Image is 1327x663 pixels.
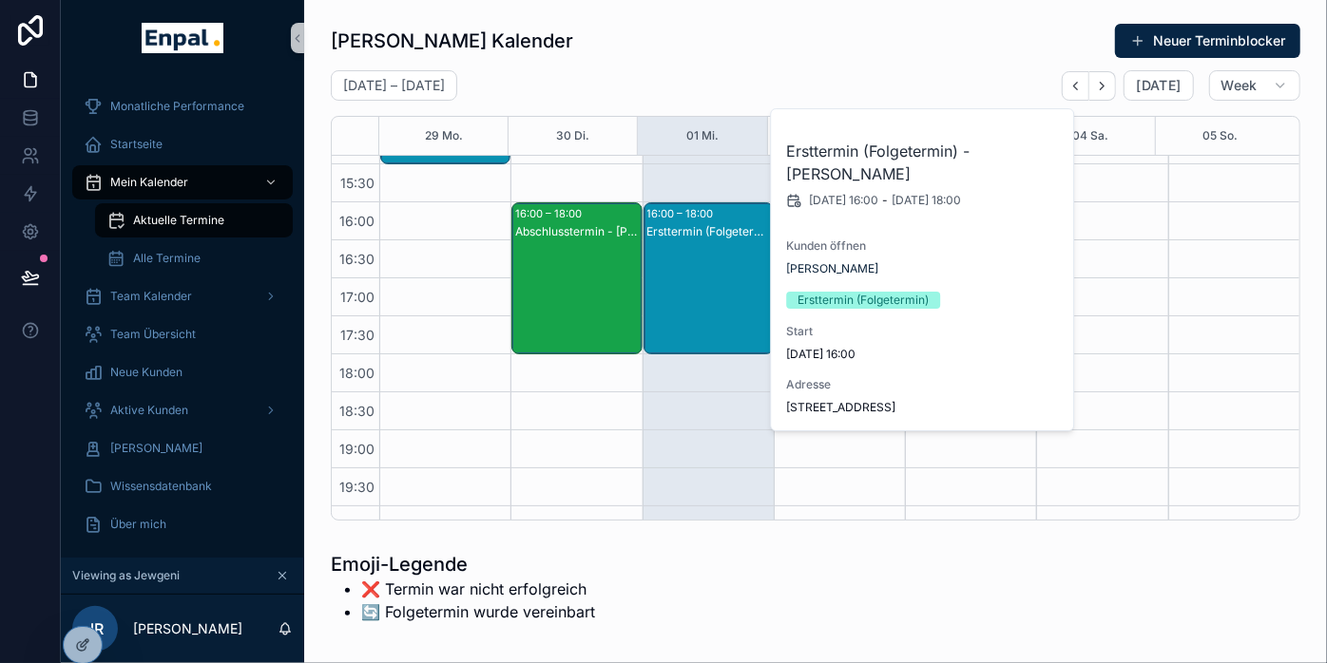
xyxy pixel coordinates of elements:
a: Über mich [72,507,293,541]
div: Ersttermin (Folgetermin) [798,292,929,309]
a: Neue Kunden [72,355,293,389]
button: 29 Mo. [425,117,463,155]
button: Back [1062,71,1089,101]
button: [DATE] [1124,70,1193,101]
div: 16:00 – 18:00Abschlusstermin - [PERSON_NAME] [512,203,641,353]
button: Week [1209,70,1300,101]
a: Startseite [72,127,293,161]
span: Week [1221,77,1258,94]
span: 18:00 [335,365,379,381]
span: 17:00 [336,289,379,305]
div: 16:00 – 18:00 [647,204,719,223]
button: 05 So. [1202,117,1238,155]
span: - [882,193,888,208]
h2: [DATE] – [DATE] [343,76,445,95]
span: [DATE] 16:00 [809,193,878,208]
a: Aktuelle Termine [95,203,293,237]
a: Mein Kalender [72,165,293,199]
div: scrollable content [61,76,304,558]
span: 18:30 [335,403,379,419]
span: Team Übersicht [110,327,196,342]
span: [DATE] 18:00 [892,193,961,208]
div: 16:00 – 18:00Ersttermin (Folgetermin) - [PERSON_NAME] [644,203,773,353]
a: Team Kalender [72,279,293,313]
a: [PERSON_NAME] [786,261,878,276]
li: 🔄️ Folgetermin wurde vereinbart [361,600,595,623]
span: Startseite [110,137,163,152]
a: Team Übersicht [72,317,293,351]
button: 30 Di. [556,117,589,155]
span: 19:30 [335,479,379,495]
div: 16:00 – 18:00 [515,204,587,223]
span: 16:00 [335,213,379,229]
span: 20:00 [332,517,379,533]
span: Neue Kunden [110,365,183,380]
a: Monatliche Performance [72,89,293,123]
span: Team Kalender [110,289,192,304]
span: Alle Termine [133,251,201,266]
a: Alle Termine [95,241,293,275]
span: Mein Kalender [110,175,188,190]
img: App logo [142,23,222,53]
div: Ersttermin (Folgetermin) - [PERSON_NAME] [647,224,772,239]
span: [DATE] [1136,77,1181,94]
span: 16:30 [335,251,379,267]
a: Aktive Kunden [72,393,293,427]
div: Abschlusstermin - [PERSON_NAME] [515,224,640,239]
span: 17:30 [336,327,379,343]
span: [PERSON_NAME] [110,441,202,456]
button: 01 Mi. [686,117,719,155]
span: Über mich [110,517,166,532]
h1: [PERSON_NAME] Kalender [331,28,573,54]
a: [PERSON_NAME] [72,431,293,465]
span: 19:00 [335,441,379,457]
button: 04 Sa. [1072,117,1108,155]
span: Wissensdatenbank [110,479,212,494]
p: [PERSON_NAME] [133,619,242,638]
span: [STREET_ADDRESS] [786,400,1060,415]
h1: Emoji-Legende [331,551,595,578]
span: Kunden öffnen [786,238,1060,254]
span: Adresse [786,377,1060,392]
button: Neuer Terminblocker [1115,24,1300,58]
h2: Ersttermin (Folgetermin) - [PERSON_NAME] [786,140,1060,185]
li: ❌ Termin war nicht erfolgreich [361,578,595,600]
span: JR [87,617,105,640]
a: Wissensdatenbank [72,469,293,503]
span: Aktive Kunden [110,403,188,418]
button: Next [1089,71,1116,101]
span: 15:30 [336,175,379,191]
span: Aktuelle Termine [133,213,224,228]
span: Viewing as Jewgeni [72,568,180,583]
span: Monatliche Performance [110,99,244,114]
span: Start [786,324,1060,339]
span: [DATE] 16:00 [786,347,1060,362]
